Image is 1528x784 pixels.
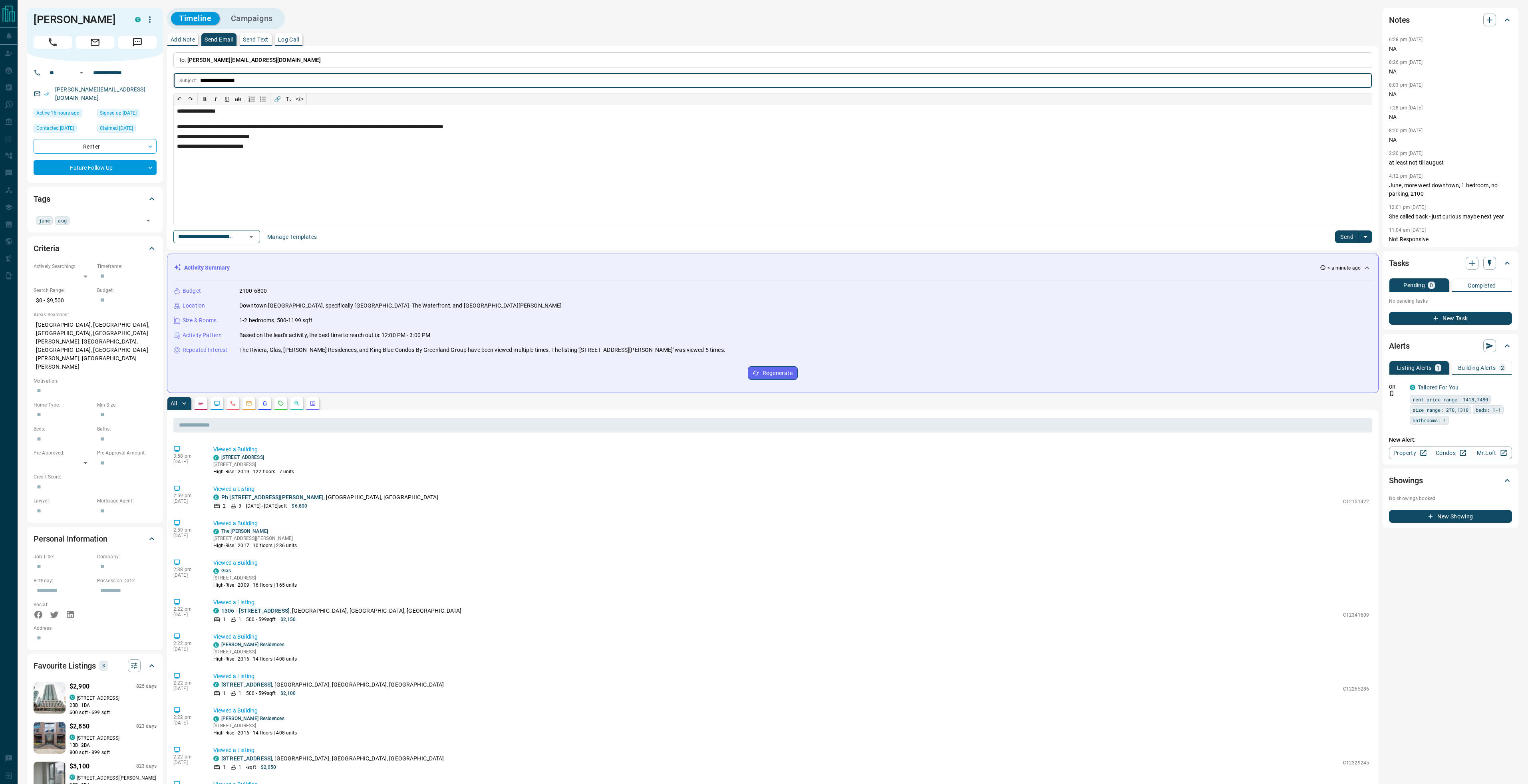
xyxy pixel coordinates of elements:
p: High-Rise | 2017 | 10 floors | 236 units [213,542,297,549]
p: Credit Score: [34,473,157,480]
p: Off [1389,383,1405,391]
p: To: [173,52,1372,68]
button: Numbered list [246,93,258,105]
div: Wed Jul 30 2025 [34,124,93,135]
div: condos.ca [213,529,219,534]
p: 1 [238,690,241,697]
p: 7:28 pm [DATE] [1389,105,1423,111]
p: Listing Alerts [1397,365,1432,371]
p: The Riviera, Glas, [PERSON_NAME] Residences, and King Blue Condos By Greenland Group have been vi... [239,346,725,354]
p: $2,100 [280,690,296,697]
p: [STREET_ADDRESS] [213,722,297,729]
p: $6,800 [292,502,307,510]
a: Mr.Loft [1471,447,1512,459]
p: Company: [97,553,157,560]
p: 823 days [136,763,157,770]
p: Areas Searched: [34,311,157,318]
p: Send Email [205,37,233,42]
h2: Showings [1389,474,1423,487]
a: The [PERSON_NAME] [221,528,268,534]
div: condos.ca [213,568,219,574]
p: NA [1389,90,1512,99]
a: Property [1389,447,1430,459]
p: High-Rise | 2016 | 14 floors | 408 units [213,729,297,736]
p: Birthday: [34,577,93,584]
a: 1306 - [STREET_ADDRESS] [221,607,290,614]
p: Viewed a Building [213,559,1369,567]
img: Favourited listing [26,682,74,714]
p: 2:20 pm [DATE] [1389,151,1423,156]
p: 3:58 pm [173,453,201,459]
p: June, more west downtown, 1 bedroom, no parking, 2100 [1389,181,1512,198]
p: Mortgage Agent: [97,497,157,504]
button: New Task [1389,312,1512,325]
p: Repeated Interest [183,346,227,354]
p: 1 [1437,365,1440,371]
p: 11:04 am [DATE] [1389,227,1426,233]
span: Email [76,36,114,49]
p: Activity Summary [184,264,230,272]
p: C12341609 [1343,611,1369,619]
p: Viewed a Listing [213,746,1369,754]
p: $2,050 [261,764,276,771]
p: $0 - $9,500 [34,294,93,307]
p: 1 [238,764,241,771]
p: 3 [101,661,105,670]
h2: Tasks [1389,257,1409,270]
p: 600 sqft - 699 sqft [70,709,157,716]
p: [DATE] [173,612,201,617]
p: Add Note [171,37,195,42]
div: Personal Information [34,529,157,548]
p: 2:22 pm [173,606,201,612]
p: 0 [1430,282,1433,288]
p: [DATE] - [DATE] sqft [246,502,287,510]
svg: Requests [278,400,284,407]
p: No showings booked [1389,495,1512,502]
p: Budget [183,287,201,295]
p: She called back - just curious maybe next year [1389,212,1512,221]
span: bathrooms: 1 [1413,416,1446,424]
div: condos.ca [213,455,219,460]
a: Favourited listing$2,900825 dayscondos.ca[STREET_ADDRESS]2BD |1BA600 sqft - 699 sqft [34,680,157,716]
p: 2:22 pm [173,680,201,686]
p: Timeframe: [97,263,157,270]
a: Condos [1430,447,1471,459]
div: Activity Summary< a minute ago [174,260,1372,275]
p: at least not till august [1389,159,1512,167]
svg: Calls [230,400,236,407]
h2: Personal Information [34,532,107,545]
p: 2 BD | 1 BA [70,702,157,709]
p: Social: [34,601,93,608]
h2: Favourite Listings [34,659,96,672]
svg: Emails [246,400,252,407]
div: Tags [34,189,157,208]
p: Viewed a Building [213,519,1369,528]
button: 𝐔 [221,93,232,105]
span: Message [118,36,157,49]
div: condos.ca [135,17,141,22]
p: 500 - 599 sqft [246,616,275,623]
button: ↶ [174,93,185,105]
p: Downtown [GEOGRAPHIC_DATA], specifically [GEOGRAPHIC_DATA], The Waterfront, and [GEOGRAPHIC_DATA]... [239,302,562,310]
button: Bullet list [258,93,269,105]
p: 6:28 pm [DATE] [1389,37,1423,42]
button: </> [294,93,305,105]
p: 1 BD | 2 BA [70,742,157,749]
a: Glas [221,568,231,574]
div: condos.ca [213,608,219,613]
p: Baths: [97,425,157,433]
p: [DATE] [173,572,201,578]
span: 𝐔 [225,96,229,102]
span: size range: 278,1318 [1413,406,1468,414]
div: Notes [1389,10,1512,30]
div: Tasks [1389,254,1512,273]
a: [STREET_ADDRESS] [221,455,264,460]
h2: Notes [1389,14,1410,26]
h2: Tags [34,193,50,205]
p: 8:03 pm [DATE] [1389,82,1423,88]
p: Address: [34,625,157,632]
p: 800 sqft - 899 sqft [70,749,157,756]
p: [STREET_ADDRESS][PERSON_NAME] [213,535,297,542]
span: [PERSON_NAME][EMAIL_ADDRESS][DOMAIN_NAME] [187,57,321,63]
p: 2:59 pm [173,527,201,533]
